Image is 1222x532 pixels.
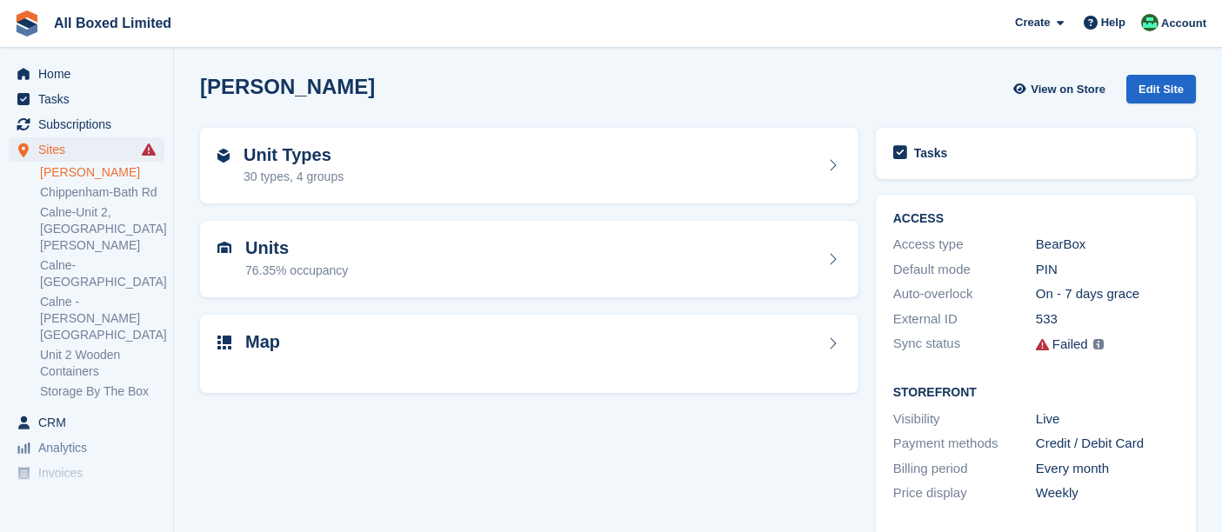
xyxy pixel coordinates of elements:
[893,483,1036,503] div: Price display
[38,137,143,162] span: Sites
[244,168,344,186] div: 30 types, 4 groups
[1161,15,1206,32] span: Account
[1011,75,1112,103] a: View on Store
[38,62,143,86] span: Home
[244,145,344,165] h2: Unit Types
[9,137,164,162] a: menu
[893,212,1179,226] h2: ACCESS
[914,145,948,161] h2: Tasks
[1101,14,1125,31] span: Help
[9,486,164,510] a: menu
[1015,14,1050,31] span: Create
[1036,459,1179,479] div: Every month
[9,410,164,435] a: menu
[1093,339,1104,349] img: icon-info-grey-7440780725fd019a000dd9b08b2336e03edf1995a4989e88bcd33f0948082b44.svg
[1126,75,1196,110] a: Edit Site
[1126,75,1196,103] div: Edit Site
[245,262,348,280] div: 76.35% occupancy
[1141,14,1159,31] img: Enquiries
[893,334,1036,356] div: Sync status
[38,112,143,136] span: Subscriptions
[1036,434,1179,454] div: Credit / Debit Card
[40,164,164,181] a: [PERSON_NAME]
[1036,409,1179,429] div: Live
[893,235,1036,255] div: Access type
[1052,335,1088,355] div: Failed
[9,436,164,460] a: menu
[142,143,156,156] i: Smart entry sync failures have occurred
[14,10,40,37] img: stora-icon-8386f47178a22dfd0bd8f6a31ec36ba5ce8667c1dd55bd0f319d3a0aa187defe.svg
[1036,284,1179,304] div: On - 7 days grace
[245,238,348,258] h2: Units
[893,409,1036,429] div: Visibility
[38,486,143,510] span: Pricing
[38,410,143,435] span: CRM
[217,242,231,254] img: unit-icn-7be61d7bf1b0ce9d3e12c5938cc71ed9869f7b940bace4675aadf7bd6d80202e.svg
[1036,483,1179,503] div: Weekly
[38,436,143,460] span: Analytics
[1036,309,1179,329] div: 533
[40,184,164,201] a: Chippenham-Bath Rd
[40,257,164,290] a: Calne-[GEOGRAPHIC_DATA]
[40,383,164,400] a: Storage By The Box
[47,9,178,37] a: All Boxed Limited
[9,112,164,136] a: menu
[200,221,858,297] a: Units 76.35% occupancy
[217,149,230,163] img: unit-type-icn-2b2737a686de81e16bb02015468b77c625bbabd49415b5ef34ead5e3b44a266d.svg
[1031,81,1105,98] span: View on Store
[893,459,1036,479] div: Billing period
[1036,260,1179,280] div: PIN
[893,386,1179,400] h2: Storefront
[893,260,1036,280] div: Default mode
[40,347,164,380] a: Unit 2 Wooden Containers
[1036,235,1179,255] div: BearBox
[893,434,1036,454] div: Payment methods
[893,309,1036,329] div: External ID
[9,62,164,86] a: menu
[200,128,858,204] a: Unit Types 30 types, 4 groups
[217,336,231,349] img: map-icn-33ee37083ee616e46c38cad1a60f524a97daa1e2b2c8c0bc3eb3415660979fc1.svg
[40,204,164,254] a: Calne-Unit 2, [GEOGRAPHIC_DATA][PERSON_NAME]
[38,461,143,485] span: Invoices
[38,87,143,111] span: Tasks
[9,87,164,111] a: menu
[200,315,858,394] a: Map
[245,332,280,352] h2: Map
[40,294,164,343] a: Calne -[PERSON_NAME][GEOGRAPHIC_DATA]
[893,284,1036,304] div: Auto-overlock
[200,75,375,98] h2: [PERSON_NAME]
[9,461,164,485] a: menu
